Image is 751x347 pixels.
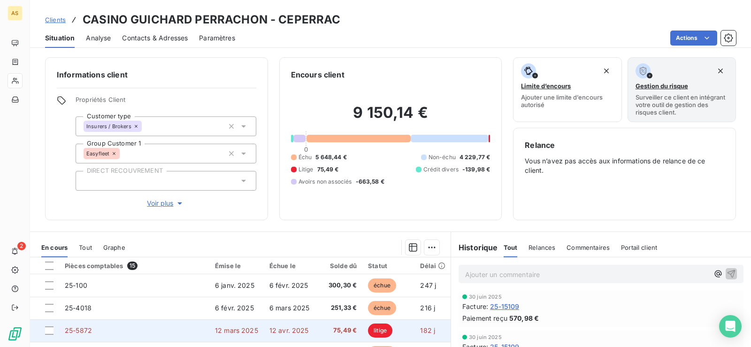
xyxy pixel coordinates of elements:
input: Ajouter une valeur [142,122,149,131]
span: échue [368,301,396,315]
span: Contacts & Adresses [122,33,188,43]
button: Gestion du risqueSurveiller ce client en intégrant votre outil de gestion des risques client. [628,57,736,122]
span: Facture : [462,301,488,311]
span: 15 [127,262,138,270]
span: Voir plus [147,199,184,208]
span: 182 j [420,326,435,334]
span: Propriétés Client [76,96,256,109]
span: Graphe [103,244,125,251]
img: Logo LeanPay [8,326,23,341]
span: Échu [299,153,312,162]
span: Clients [45,16,66,23]
span: Tout [79,244,92,251]
span: Paramètres [199,33,235,43]
span: 25-15109 [490,301,519,311]
span: 6 janv. 2025 [215,281,254,289]
span: Avoirs non associés [299,177,352,186]
input: Ajouter une valeur [120,149,127,158]
span: Commentaires [567,244,610,251]
span: Surveiller ce client en intégrant votre outil de gestion des risques client. [636,93,728,116]
span: 570,98 € [509,313,539,323]
span: Portail client [621,244,657,251]
h6: Historique [451,242,498,253]
span: 0 [304,146,308,153]
span: 75,49 € [324,326,357,335]
span: Insurers / Brokers [86,123,131,129]
span: 5 648,44 € [315,153,347,162]
h3: CASINO GUICHARD PERRACHON - CEPERRAC [83,11,340,28]
button: Voir plus [76,198,256,208]
span: Analyse [86,33,111,43]
span: litige [368,324,392,338]
span: Tout [504,244,518,251]
div: Solde dû [324,262,357,270]
span: 12 avr. 2025 [269,326,309,334]
span: Paiement reçu [462,313,507,323]
button: Actions [670,31,717,46]
div: Open Intercom Messenger [719,315,742,338]
span: En cours [41,244,68,251]
span: 216 j [420,304,435,312]
h6: Relance [525,139,724,151]
span: 25-100 [65,281,87,289]
span: 6 févr. 2025 [215,304,254,312]
div: Pièces comptables [65,262,204,270]
div: Délai [420,262,445,270]
span: 247 j [420,281,436,289]
span: 251,33 € [324,303,357,313]
span: Crédit divers [423,165,459,174]
span: 25-5872 [65,326,92,334]
span: 75,49 € [317,165,339,174]
span: 2 [17,242,26,250]
span: 30 juin 2025 [469,294,502,300]
span: 25-4018 [65,304,92,312]
span: Situation [45,33,75,43]
span: 300,30 € [324,281,357,290]
span: Non-échu [429,153,456,162]
span: -663,58 € [356,177,384,186]
div: Émise le [215,262,258,270]
span: échue [368,278,396,293]
span: 6 févr. 2025 [269,281,308,289]
h6: Encours client [291,69,345,80]
div: Vous n’avez pas accès aux informations de relance de ce client. [525,139,724,208]
div: AS [8,6,23,21]
div: Statut [368,262,409,270]
div: Échue le [269,262,313,270]
span: 12 mars 2025 [215,326,258,334]
span: Ajouter une limite d’encours autorisé [521,93,613,108]
span: Litige [299,165,314,174]
input: Ajouter une valeur [84,177,91,185]
h6: Informations client [57,69,256,80]
span: Limite d’encours [521,82,571,90]
span: Easyfleet [86,151,109,156]
span: 6 mars 2025 [269,304,310,312]
a: Clients [45,15,66,24]
button: Limite d’encoursAjouter une limite d’encours autorisé [513,57,621,122]
span: Gestion du risque [636,82,688,90]
span: 30 juin 2025 [469,334,502,340]
span: Relances [529,244,555,251]
span: 4 229,77 € [460,153,490,162]
h2: 9 150,14 € [291,103,490,131]
span: -139,98 € [462,165,490,174]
